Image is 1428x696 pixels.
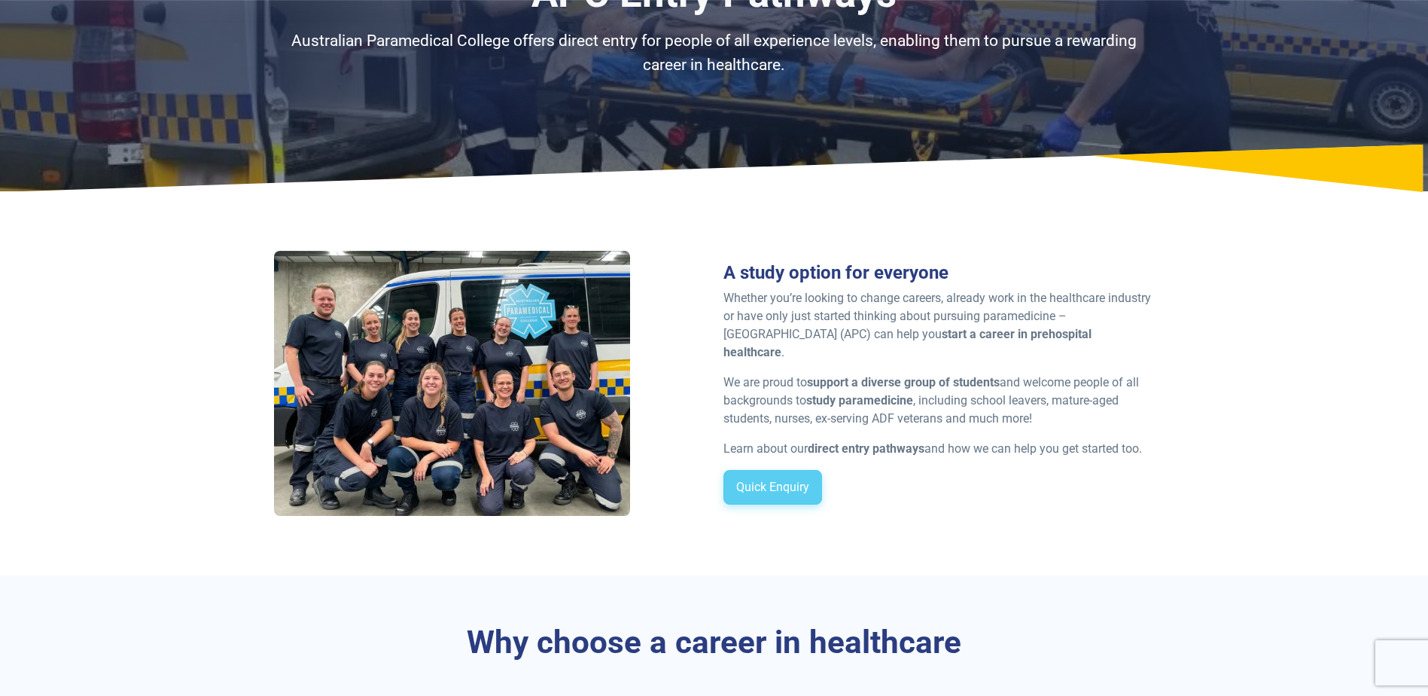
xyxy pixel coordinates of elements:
[723,470,822,505] a: Quick Enquiry
[723,440,1155,458] p: Learn about our and how we can help you get started too.
[723,289,1155,362] p: Whether you’re looking to change careers, already work in the healthcare industry or have only ju...
[274,29,1155,77] p: Australian Paramedical College offers direct entry for people of all experience levels, enabling ...
[807,375,1000,389] strong: support a diverse group of students
[806,393,913,408] strong: study paramedicine
[274,624,1155,662] h3: Why choose a career in healthcare
[808,441,924,456] strong: direct entry pathways
[723,262,1155,284] h3: A study option for everyone
[723,374,1155,428] p: We are proud to and welcome people of all backgrounds to , including school leavers, mature-aged ...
